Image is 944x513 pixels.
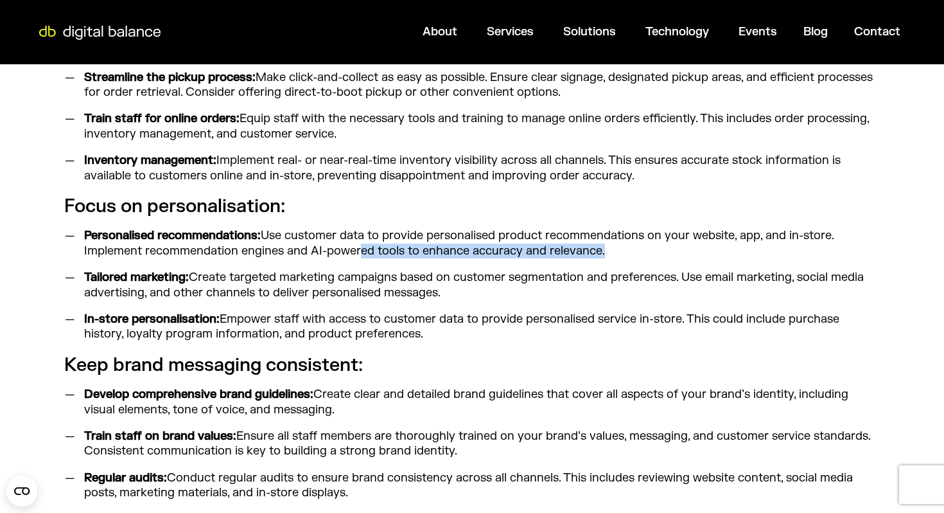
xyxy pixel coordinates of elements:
[84,471,167,485] strong: Regular audits:
[84,387,313,402] strong: Develop comprehensive brand guidelines:
[78,70,880,100] li: Make click-and-collect as easy as possible. Ensure clear signage, designated pickup areas, and ef...
[32,26,168,40] img: Digital Balance logo
[78,312,880,342] li: Empower staff with access to customer data to provide personalised service in-store. This could i...
[84,312,220,327] strong: In-store personalisation:
[78,153,880,183] li: Implement real- or near-real-time inventory visibility across all channels. This ensures accurate...
[78,111,880,141] li: Equip staff with the necessary tools and training to manage online orders efficiently. This inclu...
[78,471,880,501] li: Conduct regular audits to ensure brand consistency across all channels. This includes reviewing w...
[64,354,880,377] h3: Keep brand messaging consistent:
[78,387,880,417] li: Create clear and detailed brand guidelines that cover all aspects of your brand’s identity, inclu...
[84,228,261,243] strong: Personalised recommendations:
[84,270,189,285] strong: Tailored marketing:
[78,429,880,459] li: Ensure all staff members are thoroughly trained on your brand’s values, messaging, and customer s...
[84,111,240,126] strong: Train staff for online orders:
[563,24,616,39] a: Solutions
[78,270,880,300] li: Create targeted marketing campaigns based on customer segmentation and preferences. Use email mar...
[169,19,911,44] nav: Menu
[739,24,777,39] a: Events
[78,228,880,258] li: Use customer data to provide personalised product recommendations on your website, app, and in-st...
[84,429,236,444] strong: Train staff on brand values:
[854,24,900,39] a: Contact
[84,153,216,168] strong: Inventory management:
[487,24,534,39] a: Services
[84,70,256,85] strong: Streamline the pickup process:
[645,24,709,39] a: Technology
[64,195,880,218] h3: Focus on personalisation:
[423,24,457,39] a: About
[803,24,828,39] a: Blog
[6,476,37,507] button: Open CMP widget
[169,19,911,44] div: Menu Toggle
